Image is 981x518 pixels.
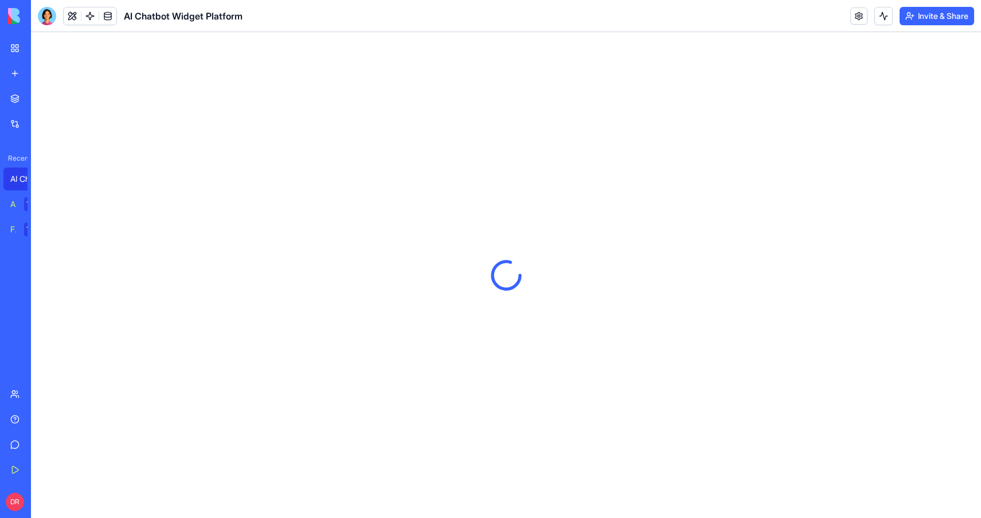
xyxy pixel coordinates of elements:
div: TRY [24,223,42,236]
div: Feedback Form [10,224,16,235]
a: AI Chatbot Widget Platform [3,168,49,190]
button: Invite & Share [900,7,974,25]
div: TRY [24,197,42,211]
div: AI Chatbot Widget Platform [10,173,42,185]
div: AI Logo Generator [10,198,16,210]
span: Recent [3,154,28,163]
a: Feedback FormTRY [3,218,49,241]
span: DR [6,493,24,511]
span: AI Chatbot Widget Platform [124,9,243,23]
img: logo [8,8,79,24]
a: AI Logo GeneratorTRY [3,193,49,216]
